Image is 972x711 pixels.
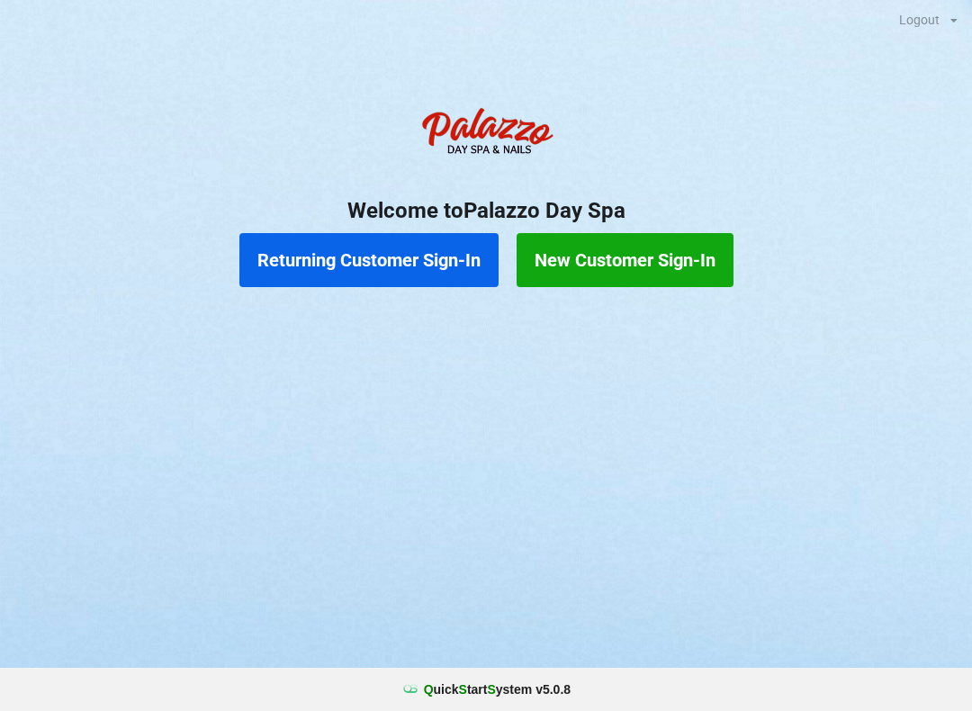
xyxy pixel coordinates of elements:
[414,98,558,170] img: PalazzoDaySpaNails-Logo.png
[487,682,495,697] span: S
[517,233,733,287] button: New Customer Sign-In
[424,680,571,698] b: uick tart ystem v 5.0.8
[899,13,940,26] div: Logout
[424,682,434,697] span: Q
[239,233,499,287] button: Returning Customer Sign-In
[459,682,467,697] span: S
[401,680,419,698] img: favicon.ico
